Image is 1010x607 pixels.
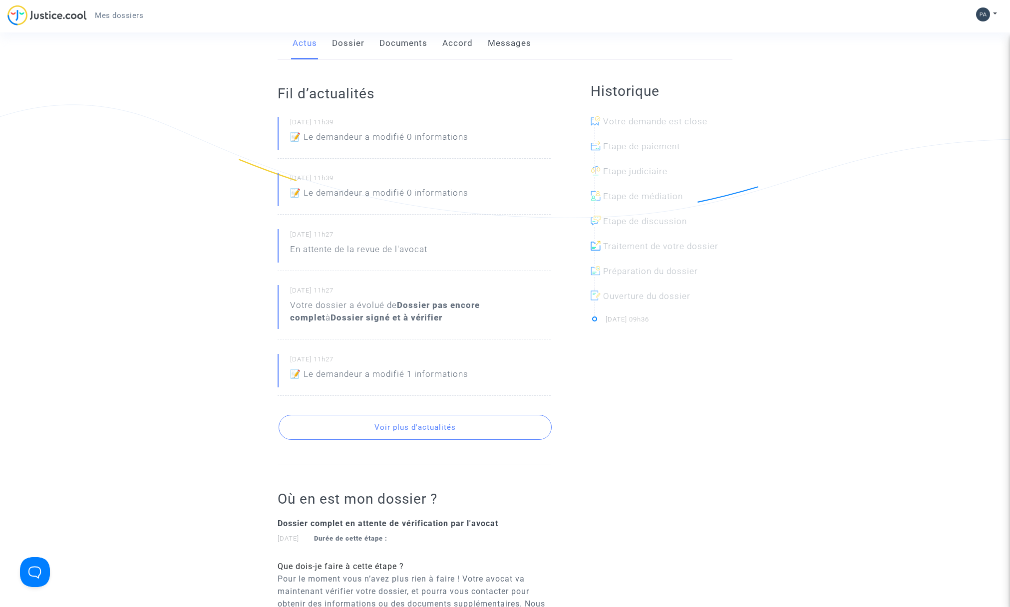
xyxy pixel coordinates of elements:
strong: Durée de cette étape : [314,535,387,542]
a: Documents [379,27,427,60]
small: [DATE] 11h27 [290,355,551,368]
b: Dossier signé et à vérifier [331,312,442,322]
small: [DATE] 11h27 [290,230,551,243]
span: Mes dossiers [95,11,143,20]
h2: Historique [591,82,732,100]
a: Messages [488,27,531,60]
small: [DATE] [278,535,387,542]
small: [DATE] 11h27 [290,286,551,299]
a: Actus [293,27,317,60]
a: Dossier [332,27,364,60]
p: En attente de la revue de l'avocat [290,243,427,261]
a: Accord [442,27,473,60]
span: Votre demande est close [603,116,707,126]
a: Mes dossiers [87,8,151,23]
img: 70094d8604c59bed666544247a582dd0 [976,7,990,21]
div: Que dois-je faire à cette étape ? [278,561,551,573]
p: 📝 Le demandeur a modifié 0 informations [290,187,468,204]
img: jc-logo.svg [7,5,87,25]
small: [DATE] 11h39 [290,118,551,131]
p: 📝 Le demandeur a modifié 1 informations [290,368,468,385]
button: Voir plus d'actualités [279,415,552,440]
h2: Fil d’actualités [278,85,551,102]
h2: Où en est mon dossier ? [278,490,551,508]
small: [DATE] 11h39 [290,174,551,187]
iframe: Help Scout Beacon - Open [20,557,50,587]
div: Votre dossier a évolué de à [290,299,551,324]
p: 📝 Le demandeur a modifié 0 informations [290,131,468,148]
div: Dossier complet en attente de vérification par l'avocat [278,518,551,530]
